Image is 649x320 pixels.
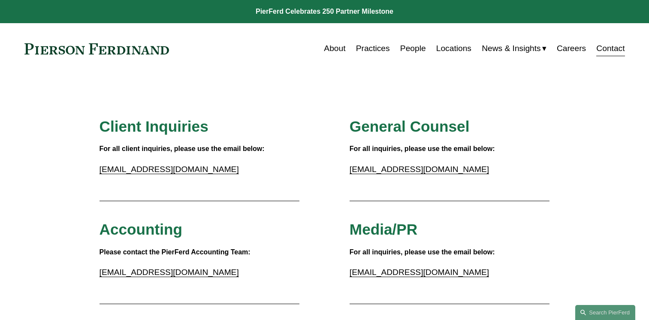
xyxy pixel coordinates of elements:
strong: For all inquiries, please use the email below: [350,145,495,152]
a: Contact [596,40,625,57]
span: General Counsel [350,118,470,135]
strong: For all inquiries, please use the email below: [350,248,495,256]
strong: For all client inquiries, please use the email below: [100,145,265,152]
a: About [324,40,345,57]
a: folder dropdown [482,40,546,57]
a: [EMAIL_ADDRESS][DOMAIN_NAME] [350,268,489,277]
a: Careers [557,40,586,57]
a: Practices [356,40,390,57]
span: Media/PR [350,221,417,238]
a: [EMAIL_ADDRESS][DOMAIN_NAME] [350,165,489,174]
a: [EMAIL_ADDRESS][DOMAIN_NAME] [100,165,239,174]
span: Accounting [100,221,183,238]
a: Search this site [575,305,635,320]
a: [EMAIL_ADDRESS][DOMAIN_NAME] [100,268,239,277]
a: People [400,40,426,57]
a: Locations [436,40,471,57]
span: Client Inquiries [100,118,208,135]
span: News & Insights [482,41,541,56]
strong: Please contact the PierFerd Accounting Team: [100,248,251,256]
